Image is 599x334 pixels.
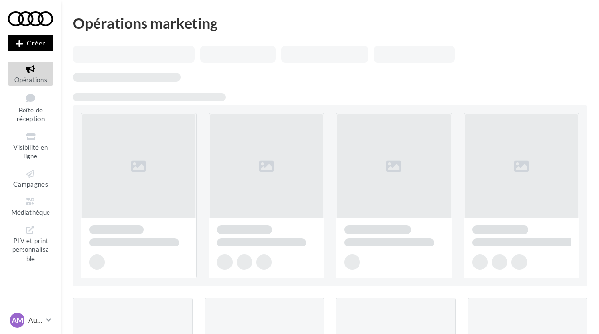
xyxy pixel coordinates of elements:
span: Boîte de réception [17,106,45,123]
a: PLV et print personnalisable [8,223,53,265]
p: Audi MONTROUGE [28,315,42,325]
a: Visibilité en ligne [8,129,53,162]
span: PLV et print personnalisable [12,235,49,263]
span: Campagnes [13,180,48,188]
button: Créer [8,35,53,51]
div: Opérations marketing [73,16,587,30]
span: Opérations [14,76,47,84]
a: Campagnes [8,166,53,190]
a: AM Audi MONTROUGE [8,311,53,330]
span: AM [12,315,23,325]
a: Opérations [8,62,53,86]
span: Visibilité en ligne [13,143,48,160]
a: Médiathèque [8,194,53,218]
a: Boîte de réception [8,89,53,125]
span: Médiathèque [11,208,50,216]
div: Nouvelle campagne [8,35,53,51]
